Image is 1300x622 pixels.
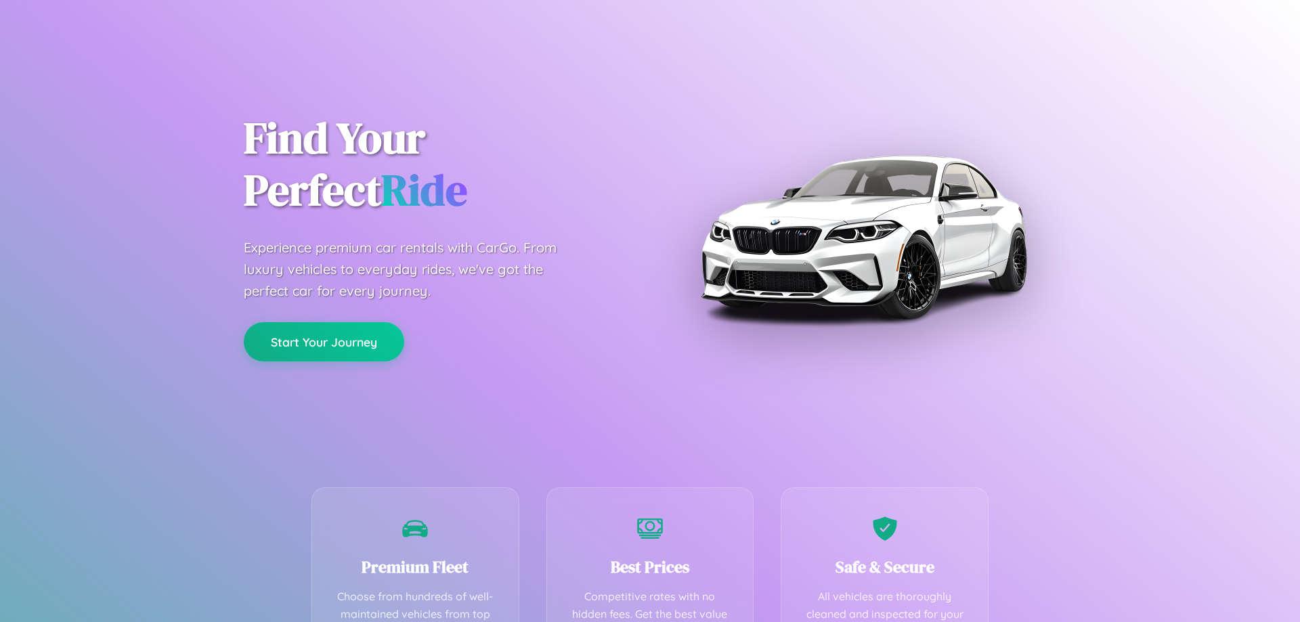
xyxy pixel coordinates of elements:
[244,322,404,361] button: Start Your Journey
[332,556,498,578] h3: Premium Fleet
[567,556,733,578] h3: Best Prices
[244,112,630,217] h1: Find Your Perfect
[381,160,467,219] span: Ride
[802,556,968,578] h3: Safe & Secure
[244,237,582,302] p: Experience premium car rentals with CarGo. From luxury vehicles to everyday rides, we've got the ...
[694,68,1033,406] img: Premium BMW car rental vehicle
